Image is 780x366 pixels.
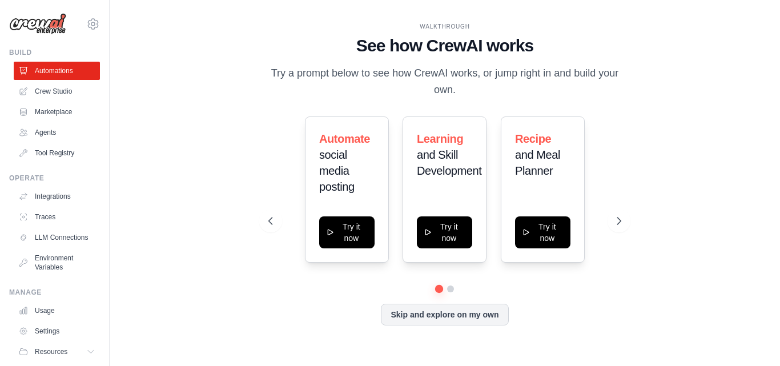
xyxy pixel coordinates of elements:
button: Resources [14,343,100,361]
a: Agents [14,123,100,142]
a: Automations [14,62,100,80]
div: WALKTHROUGH [268,22,621,31]
img: Logo [9,13,66,35]
p: Try a prompt below to see how CrewAI works, or jump right in and build your own. [268,65,621,99]
a: Integrations [14,187,100,206]
a: Crew Studio [14,82,100,100]
span: Automate [319,132,370,145]
button: Try it now [319,216,375,248]
h1: See how CrewAI works [268,35,621,56]
button: Try it now [515,216,570,248]
div: Operate [9,174,100,183]
a: LLM Connections [14,228,100,247]
span: and Meal Planner [515,148,560,177]
a: Usage [14,301,100,320]
a: Traces [14,208,100,226]
span: and Skill Development [417,148,481,177]
div: Build [9,48,100,57]
a: Environment Variables [14,249,100,276]
a: Settings [14,322,100,340]
div: Manage [9,288,100,297]
button: Try it now [417,216,472,248]
span: Learning [417,132,463,145]
button: Skip and explore on my own [381,304,508,325]
span: social media posting [319,148,355,193]
span: Resources [35,347,67,356]
span: Recipe [515,132,551,145]
a: Marketplace [14,103,100,121]
a: Tool Registry [14,144,100,162]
